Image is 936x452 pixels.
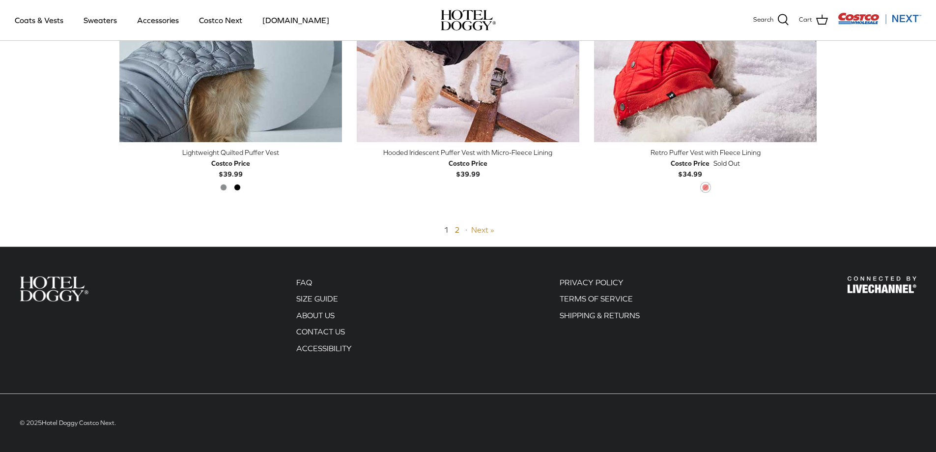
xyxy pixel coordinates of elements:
div: Hooded Iridescent Puffer Vest with Micro-Fleece Lining [357,147,579,158]
div: Secondary navigation [550,276,650,359]
a: ABOUT US [296,311,335,320]
b: $34.99 [671,158,709,178]
span: Cart [799,15,812,25]
span: · [465,225,467,234]
a: TERMS OF SERVICE [560,294,633,303]
img: Hotel Doggy Costco Next [20,276,88,301]
b: $39.99 [449,158,487,178]
img: Costco Next [838,12,921,25]
img: hoteldoggycom [441,10,496,30]
a: CONTACT US [296,327,345,336]
a: Next » [471,225,494,234]
span: 1 [444,225,449,234]
div: Costco Price [211,158,250,169]
a: 2 [454,225,459,234]
a: Hooded Iridescent Puffer Vest with Micro-Fleece Lining Costco Price$39.99 [357,147,579,180]
div: Retro Puffer Vest with Fleece Lining [594,147,817,158]
a: Cart [799,14,828,27]
a: Lightweight Quilted Puffer Vest Costco Price$39.99 [119,147,342,180]
a: Coats & Vests [6,3,72,37]
div: Lightweight Quilted Puffer Vest [119,147,342,158]
a: Retro Puffer Vest with Fleece Lining Costco Price$34.99 Sold Out [594,147,817,180]
div: Costco Price [671,158,709,169]
b: $39.99 [211,158,250,178]
span: Search [753,15,773,25]
a: Visit Costco Next [838,19,921,26]
a: ACCESSIBILITY [296,344,352,353]
a: Costco Next [190,3,251,37]
span: Sold Out [713,158,740,169]
span: © 2025 . [20,419,116,426]
a: Accessories [128,3,188,37]
div: Costco Price [449,158,487,169]
a: Sweaters [75,3,126,37]
a: SHIPPING & RETURNS [560,311,640,320]
a: FAQ [296,278,312,287]
a: SIZE GUIDE [296,294,338,303]
div: Secondary navigation [286,276,362,359]
a: PRIVACY POLICY [560,278,624,287]
a: [DOMAIN_NAME] [254,3,338,37]
a: Search [753,14,789,27]
a: hoteldoggy.com hoteldoggycom [441,10,496,30]
img: Hotel Doggy Costco Next [848,276,916,294]
a: Hotel Doggy Costco Next [42,419,114,426]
